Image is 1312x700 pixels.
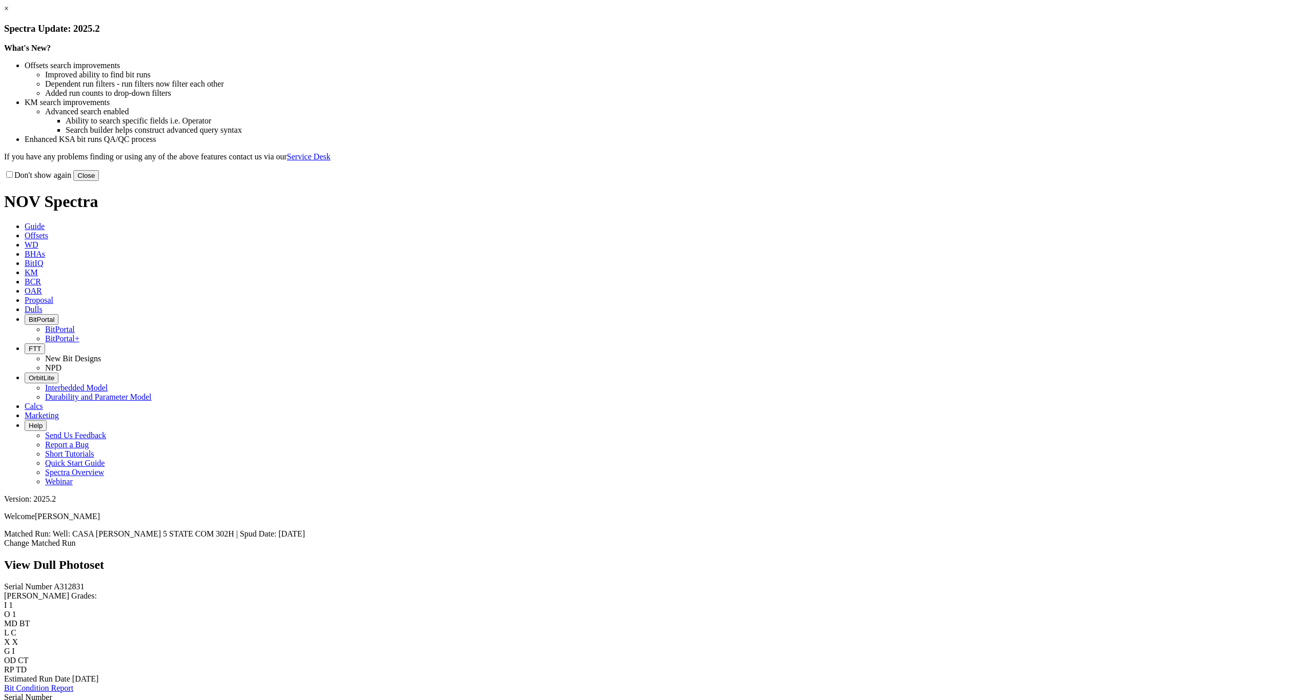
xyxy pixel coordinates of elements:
[4,192,1308,211] h1: NOV Spectra
[45,393,152,401] a: Durability and Parameter Model
[4,582,52,591] label: Serial Number
[4,665,14,674] label: RP
[4,44,51,52] strong: What's New?
[4,152,1308,161] p: If you have any problems finding or using any of the above features contact us via our
[4,539,76,547] a: Change Matched Run
[29,374,54,382] span: OrbitLite
[4,610,10,619] label: O
[4,591,1308,601] div: [PERSON_NAME] Grades:
[4,495,1308,504] div: Version: 2025.2
[66,116,1308,126] li: Ability to search specific fields i.e. Operator
[16,665,27,674] span: TD
[45,383,108,392] a: Interbedded Model
[35,512,100,521] span: [PERSON_NAME]
[4,171,71,179] label: Don't show again
[6,171,13,178] input: Don't show again
[25,277,41,286] span: BCR
[25,135,1308,144] li: Enhanced KSA bit runs QA/QC process
[45,354,101,363] a: New Bit Designs
[4,674,70,683] label: Estimated Run Date
[53,529,305,538] span: Well: CASA [PERSON_NAME] 5 STATE COM 302H | Spud Date: [DATE]
[45,459,105,467] a: Quick Start Guide
[66,126,1308,135] li: Search builder helps construct advanced query syntax
[25,259,43,267] span: BitIQ
[45,440,89,449] a: Report a Bug
[25,250,45,258] span: BHAs
[45,70,1308,79] li: Improved ability to find bit runs
[25,222,45,231] span: Guide
[4,684,73,692] a: Bit Condition Report
[4,23,1308,34] h3: Spectra Update: 2025.2
[73,170,99,181] button: Close
[4,512,1308,521] p: Welcome
[45,325,75,334] a: BitPortal
[45,468,104,477] a: Spectra Overview
[11,628,16,637] span: C
[45,431,106,440] a: Send Us Feedback
[18,656,28,665] span: CT
[12,637,18,646] span: X
[72,674,99,683] span: [DATE]
[4,4,9,13] a: ×
[25,240,38,249] span: WD
[12,610,16,619] span: 1
[4,647,10,655] label: G
[9,601,13,609] span: 1
[45,107,1308,116] li: Advanced search enabled
[45,334,79,343] a: BitPortal+
[29,316,54,323] span: BitPortal
[287,152,331,161] a: Service Desk
[29,422,43,429] span: Help
[4,529,51,538] span: Matched Run:
[45,477,73,486] a: Webinar
[25,305,43,314] span: Dulls
[54,582,85,591] span: A312831
[25,98,1308,107] li: KM search improvements
[25,286,42,295] span: OAR
[4,601,7,609] label: I
[45,449,94,458] a: Short Tutorials
[4,637,10,646] label: X
[19,619,30,628] span: BT
[4,628,9,637] label: L
[12,647,15,655] span: I
[45,89,1308,98] li: Added run counts to drop-down filters
[25,61,1308,70] li: Offsets search improvements
[25,268,38,277] span: KM
[25,402,43,410] span: Calcs
[45,79,1308,89] li: Dependent run filters - run filters now filter each other
[29,345,41,353] span: FTT
[4,558,1308,572] h2: View Dull Photoset
[25,411,59,420] span: Marketing
[4,656,16,665] label: OD
[45,363,61,372] a: NPD
[25,296,53,304] span: Proposal
[25,231,48,240] span: Offsets
[4,619,17,628] label: MD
